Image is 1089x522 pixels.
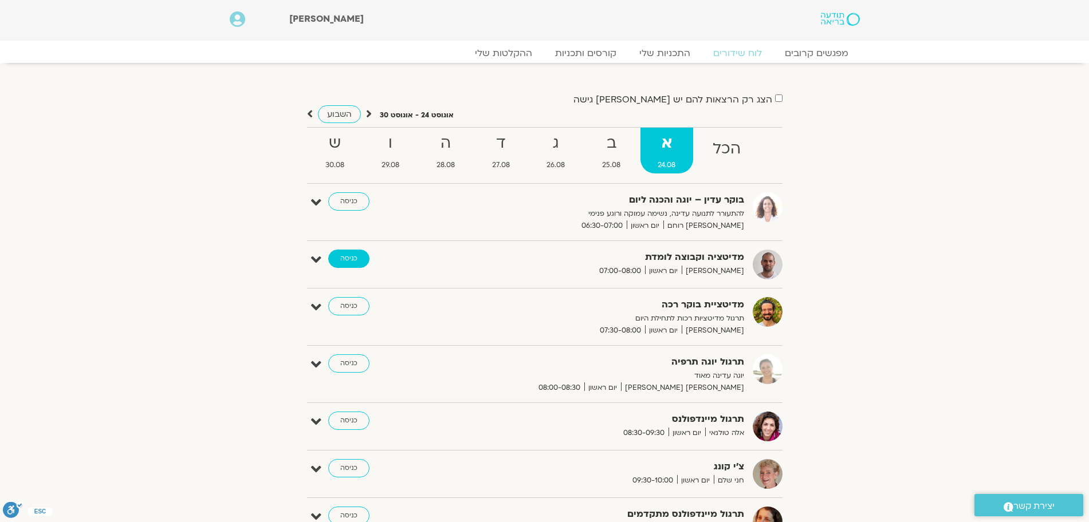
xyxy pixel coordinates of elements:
strong: תרגול יוגה תרפיה [463,354,744,370]
strong: בוקר עדין – יוגה והכנה ליום [463,192,744,208]
strong: תרגול מיינדפולנס [463,412,744,427]
a: התכניות שלי [628,48,702,59]
span: יצירת קשר [1013,499,1055,514]
a: א24.08 [640,128,693,173]
span: 07:00-08:00 [595,265,645,277]
span: 29.08 [364,159,416,171]
strong: ד [474,130,527,156]
span: [PERSON_NAME] [289,13,364,25]
strong: הכל [695,136,758,162]
a: ה28.08 [419,128,472,173]
strong: ש [308,130,362,156]
span: 08:00-08:30 [534,382,584,394]
p: להתעורר לתנועה עדינה, נשימה עמוקה ורוגע פנימי [463,208,744,220]
strong: צ'י קונג [463,459,744,474]
span: יום ראשון [669,427,705,439]
a: ד27.08 [474,128,527,173]
a: לוח שידורים [702,48,773,59]
strong: א [640,130,693,156]
span: 28.08 [419,159,472,171]
strong: ה [419,130,472,156]
a: קורסים ותכניות [544,48,628,59]
strong: מדיטציה וקבוצה לומדת [463,250,744,265]
strong: ב [585,130,638,156]
a: כניסה [328,459,369,477]
span: השבוע [327,109,352,120]
span: [PERSON_NAME] [PERSON_NAME] [621,382,744,394]
p: תרגול מדיטציות רכות לתחילת היום [463,313,744,325]
span: יום ראשון [627,220,663,232]
a: ו29.08 [364,128,416,173]
a: יצירת קשר [974,494,1083,516]
a: ההקלטות שלי [463,48,544,59]
a: כניסה [328,297,369,315]
strong: מדיטציית בוקר רכה [463,297,744,313]
a: השבוע [318,105,361,123]
span: [PERSON_NAME] [682,325,744,337]
p: יוגה עדינה מאוד [463,370,744,382]
a: כניסה [328,412,369,430]
a: כניסה [328,250,369,268]
label: הצג רק הרצאות להם יש [PERSON_NAME] גישה [573,94,772,105]
strong: תרגול מיינדפולנס מתקדמים [463,507,744,522]
nav: Menu [230,48,860,59]
span: יום ראשון [645,325,682,337]
a: הכל [695,128,758,173]
span: 08:30-09:30 [619,427,669,439]
strong: ו [364,130,416,156]
span: [PERSON_NAME] [682,265,744,277]
strong: ג [529,130,583,156]
span: 26.08 [529,159,583,171]
span: 06:30-07:00 [577,220,627,232]
span: יום ראשון [584,382,621,394]
span: 25.08 [585,159,638,171]
span: אלה טולנאי [705,427,744,439]
span: יום ראשון [645,265,682,277]
a: ש30.08 [308,128,362,173]
span: חני שלם [714,474,744,487]
span: 27.08 [474,159,527,171]
a: ב25.08 [585,128,638,173]
a: כניסה [328,192,369,211]
span: [PERSON_NAME] רוחם [663,220,744,232]
span: 09:30-10:00 [628,474,677,487]
span: 24.08 [640,159,693,171]
p: אוגוסט 24 - אוגוסט 30 [380,109,454,121]
a: ג26.08 [529,128,583,173]
span: 30.08 [308,159,362,171]
span: יום ראשון [677,474,714,487]
a: כניסה [328,354,369,373]
a: מפגשים קרובים [773,48,860,59]
span: 07:30-08:00 [596,325,645,337]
